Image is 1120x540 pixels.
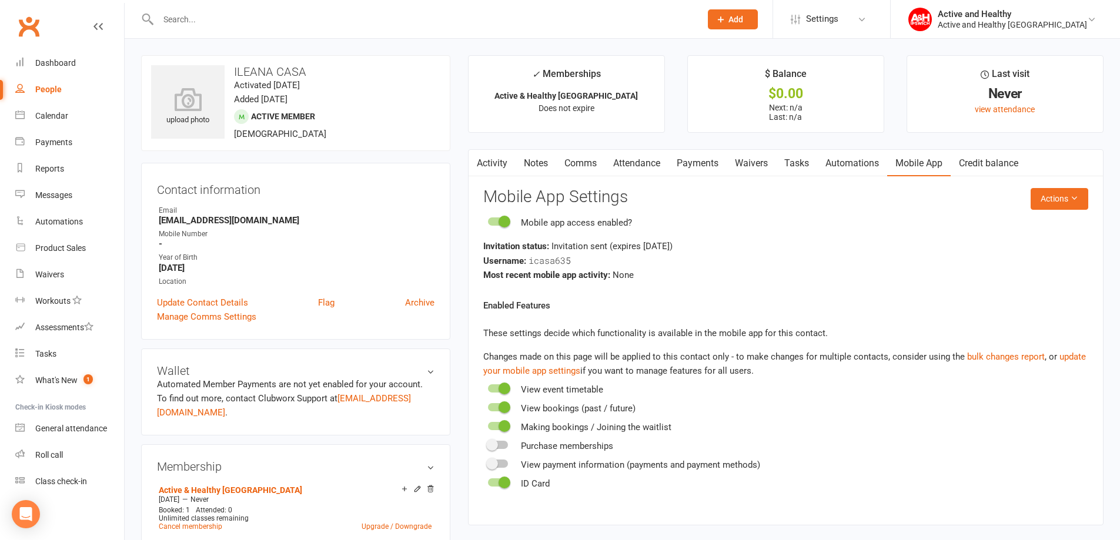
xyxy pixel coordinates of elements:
button: Actions [1031,188,1088,209]
div: Roll call [35,450,63,459]
strong: [DATE] [159,263,434,273]
span: View payment information (payments and payment methods) [521,459,760,470]
a: bulk changes report [967,351,1045,362]
div: Payments [35,137,72,147]
a: Cancel membership [159,522,222,531]
input: Search... [155,11,693,28]
span: Add [728,15,743,24]
span: Making bookings / Joining the waitlist [521,422,671,432]
a: Comms [556,150,605,177]
a: Automations [15,209,124,235]
a: Tasks [776,150,817,177]
strong: [EMAIL_ADDRESS][DOMAIN_NAME] [159,215,434,226]
div: Waivers [35,270,64,279]
div: Open Intercom Messenger [12,500,40,528]
div: Memberships [532,66,601,88]
a: Active & Healthy [GEOGRAPHIC_DATA] [159,485,302,495]
a: Workouts [15,288,124,314]
div: $0.00 [698,88,873,100]
span: [DATE] [159,495,179,504]
a: Archive [405,296,434,310]
strong: Most recent mobile app activity: [483,270,610,280]
div: Never [918,88,1092,100]
a: Messages [15,182,124,209]
time: Activated [DATE] [234,80,300,90]
span: ID Card [521,478,550,489]
span: icasa635 [529,254,571,266]
div: Class check-in [35,477,87,486]
div: Active and Healthy [938,9,1087,19]
a: Payments [15,129,124,156]
a: Calendar [15,103,124,129]
a: Mobile App [887,150,951,177]
div: Calendar [35,111,68,120]
h3: Contact information [157,179,434,196]
a: Clubworx [14,12,44,41]
a: Automations [817,150,887,177]
a: Payments [668,150,727,177]
span: [DEMOGRAPHIC_DATA] [234,129,326,139]
label: Enabled Features [483,298,550,313]
strong: - [159,239,434,249]
div: Assessments [35,323,93,332]
a: Update Contact Details [157,296,248,310]
div: Email [159,205,434,216]
span: , or [967,351,1059,362]
img: thumb_image1691632507.png [908,8,932,31]
a: view attendance [975,105,1035,114]
a: General attendance kiosk mode [15,415,124,442]
h3: Membership [157,460,434,473]
span: View bookings (past / future) [521,403,636,414]
p: Next: n/a Last: n/a [698,103,873,122]
a: Activity [469,150,516,177]
a: Waivers [15,261,124,288]
span: Settings [806,6,838,32]
a: Credit balance [951,150,1027,177]
div: Reports [35,164,64,173]
div: Product Sales [35,243,86,253]
div: Mobile app access enabled? [521,216,632,230]
span: None [613,270,634,280]
button: Add [708,9,758,29]
a: Product Sales [15,235,124,261]
span: Attended: 0 [196,506,232,514]
a: People [15,76,124,103]
a: update your mobile app settings [483,351,1086,376]
div: $ Balance [765,66,807,88]
a: Waivers [727,150,776,177]
span: Purchase memberships [521,441,613,451]
a: Upgrade / Downgrade [362,522,432,531]
span: View event timetable [521,384,603,395]
span: (expires [DATE] ) [610,241,673,251]
div: upload photo [151,88,225,126]
div: What's New [35,375,78,385]
div: General attendance [35,424,107,433]
h3: Mobile App Settings [483,188,1088,206]
span: Booked: 1 [159,506,190,514]
a: Tasks [15,341,124,367]
div: Last visit [981,66,1029,88]
strong: Active & Healthy [GEOGRAPHIC_DATA] [494,91,638,100]
div: Active and Healthy [GEOGRAPHIC_DATA] [938,19,1087,30]
a: Reports [15,156,124,182]
h3: Wallet [157,364,434,377]
div: Mobile Number [159,229,434,240]
a: Flag [318,296,335,310]
div: Location [159,276,434,287]
a: Attendance [605,150,668,177]
span: Does not expire [539,103,594,113]
a: [EMAIL_ADDRESS][DOMAIN_NAME] [157,393,411,418]
no-payment-system: Automated Member Payments are not yet enabled for your account. To find out more, contact Clubwor... [157,379,423,418]
a: Class kiosk mode [15,468,124,495]
a: What's New1 [15,367,124,394]
a: Assessments [15,314,124,341]
div: Tasks [35,349,56,358]
h3: ILEANA CASA [151,65,440,78]
div: Year of Birth [159,252,434,263]
time: Added [DATE] [234,94,287,105]
span: Never [190,495,209,504]
span: Unlimited classes remaining [159,514,249,522]
div: Dashboard [35,58,76,68]
i: ✓ [532,69,540,80]
a: Dashboard [15,50,124,76]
